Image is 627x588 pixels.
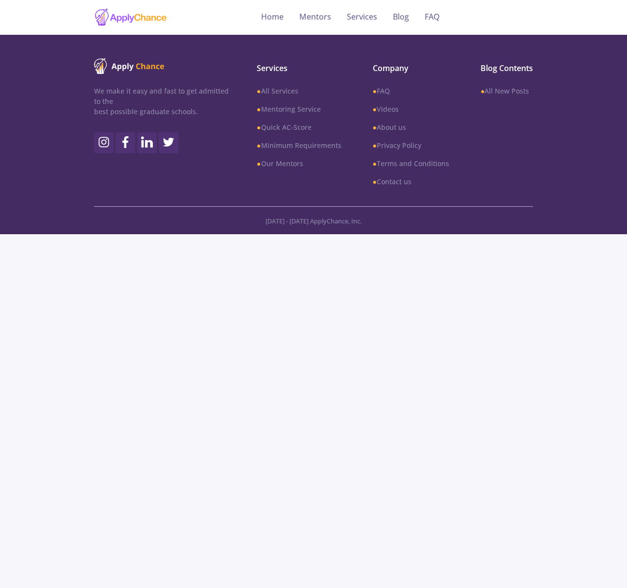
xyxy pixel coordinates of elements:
[373,141,377,150] b: ●
[373,62,449,74] span: Company
[257,141,261,150] b: ●
[373,177,377,186] b: ●
[265,217,362,225] span: [DATE] - [DATE] ApplyChance, Inc.
[373,104,377,114] b: ●
[257,122,341,132] a: ●Quick AC-Score
[257,159,261,168] b: ●
[257,86,261,96] b: ●
[373,122,449,132] a: ●About us
[373,159,377,168] b: ●
[257,158,341,169] a: ●Our Mentors
[94,86,229,117] p: We make it easy and fast to get admitted to the best possible graduate schools.
[481,86,533,96] a: ●All New Posts
[373,122,377,132] b: ●
[373,158,449,169] a: ●Terms and Conditions
[481,86,484,96] b: ●
[257,140,341,150] a: ●Minimum Requirements
[373,176,449,187] a: ●Contact us
[94,58,165,74] img: ApplyChance logo
[257,62,341,74] span: Services
[257,104,341,114] a: ●Mentoring Service
[373,140,449,150] a: ●Privacy Policy
[373,104,449,114] a: ●Videos
[373,86,377,96] b: ●
[257,86,341,96] a: ●All Services
[373,86,449,96] a: ●FAQ
[257,104,261,114] b: ●
[94,8,168,27] img: applychance logo
[257,122,261,132] b: ●
[481,62,533,74] span: Blog Contents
